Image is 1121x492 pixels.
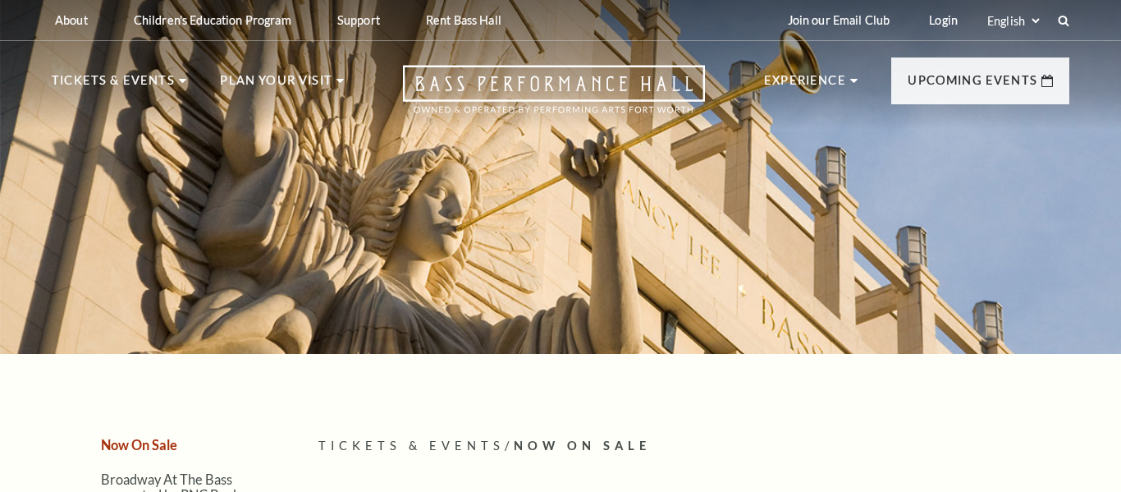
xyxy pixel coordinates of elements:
[337,13,380,27] p: Support
[318,439,505,453] span: Tickets & Events
[318,436,1069,457] p: /
[764,71,846,100] p: Experience
[220,71,332,100] p: Plan Your Visit
[55,13,88,27] p: About
[426,13,501,27] p: Rent Bass Hall
[984,13,1042,29] select: Select:
[514,439,651,453] span: Now On Sale
[134,13,291,27] p: Children's Education Program
[101,437,177,453] a: Now On Sale
[52,71,175,100] p: Tickets & Events
[908,71,1037,100] p: Upcoming Events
